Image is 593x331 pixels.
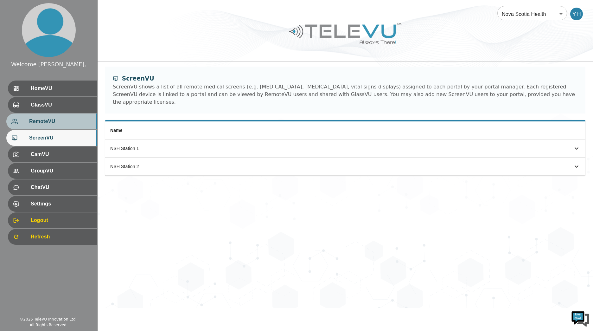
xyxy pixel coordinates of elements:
[33,33,106,42] div: Chat with us now
[8,212,97,228] div: Logout
[288,20,402,47] img: Logo
[497,5,567,23] div: Nova Scotia Health
[8,97,97,113] div: GlassVU
[6,114,97,129] div: RemoteVU
[6,130,97,146] div: ScreenVU
[104,3,119,18] div: Minimize live chat window
[571,309,590,328] img: Chat Widget
[8,81,97,96] div: HomeVU
[113,83,578,106] div: ScreenVU shows a list of all remote medical screens (e.g. [MEDICAL_DATA], [MEDICAL_DATA], vital s...
[37,80,87,144] span: We're online!
[29,118,92,125] span: RemoteVU
[31,217,92,224] span: Logout
[8,146,97,162] div: CamVU
[31,151,92,158] span: CamVU
[29,134,92,142] span: ScreenVU
[113,74,578,83] div: ScreenVU
[30,322,67,328] div: All Rights Reserved
[31,200,92,208] span: Settings
[31,85,92,92] span: HomeVU
[31,233,92,241] span: Refresh
[22,3,76,57] img: profile.png
[110,163,347,170] div: NSH Station 2
[11,60,86,68] div: Welcome [PERSON_NAME],
[110,128,123,133] span: Name
[8,229,97,245] div: Refresh
[3,173,121,195] textarea: Type your message and hit 'Enter'
[31,101,92,109] span: GlassVU
[8,179,97,195] div: ChatVU
[8,196,97,212] div: Settings
[31,184,92,191] span: ChatVU
[31,167,92,175] span: GroupVU
[110,145,347,152] div: NSH Station 1
[570,8,583,20] div: YH
[11,29,27,45] img: d_736959983_company_1615157101543_736959983
[8,163,97,179] div: GroupVU
[19,316,77,322] div: © 2025 TeleVU Innovation Ltd.
[105,121,585,176] table: simple table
